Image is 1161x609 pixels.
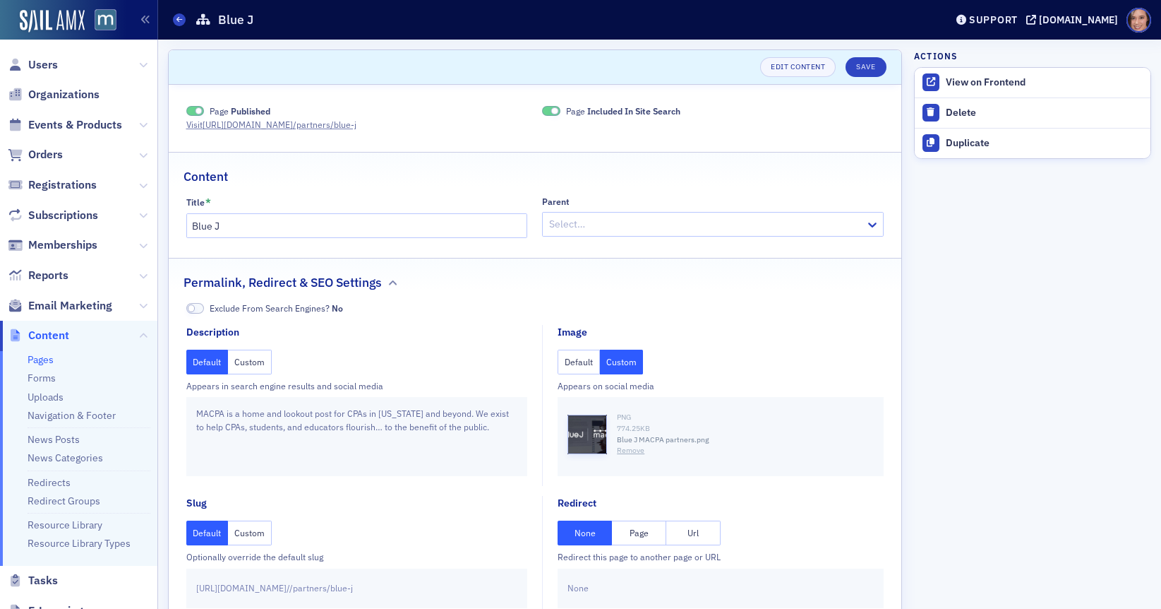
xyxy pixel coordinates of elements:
button: Custom [228,350,272,374]
a: Reports [8,268,68,283]
div: Description [186,325,239,340]
div: Delete [946,107,1143,119]
button: Default [186,350,229,374]
img: SailAMX [95,9,116,31]
span: Content [28,328,69,343]
a: Subscriptions [8,208,98,223]
div: Appears on social media [558,379,884,392]
h1: Blue J [218,11,253,28]
span: Tasks [28,573,58,589]
a: Organizations [8,87,100,102]
button: [DOMAIN_NAME] [1026,15,1123,25]
a: Memberships [8,237,97,253]
button: Delete [915,98,1150,128]
button: Save [846,57,886,77]
span: Profile [1126,8,1151,32]
div: Parent [542,196,570,207]
button: Default [558,350,600,374]
button: Remove [617,445,644,456]
img: SailAMX [20,10,85,32]
a: Forms [28,372,56,384]
a: Resource Library Types [28,537,131,550]
div: View on Frontend [946,76,1143,89]
span: Included In Site Search [587,105,680,117]
a: Email Marketing [8,298,112,314]
div: Duplicate [946,137,1143,150]
a: Resource Library [28,519,102,531]
span: Page [210,105,270,117]
a: Navigation & Footer [28,409,116,422]
div: Support [969,13,1018,26]
span: Published [186,106,205,117]
div: Image [558,325,587,340]
button: Default [186,521,229,545]
a: News Categories [28,451,103,464]
button: Custom [600,350,644,374]
span: [URL][DOMAIN_NAME] / /partners/ [196,581,330,594]
a: News Posts [28,433,80,446]
div: 774.25 KB [617,423,874,434]
span: Memberships [28,237,97,253]
span: Subscriptions [28,208,98,223]
span: Orders [28,147,63,162]
a: Users [8,57,58,73]
span: blue-j [330,581,353,594]
span: Registrations [28,177,97,193]
span: Events & Products [28,117,122,133]
a: Redirects [28,476,71,489]
abbr: This field is required [205,196,211,209]
button: Custom [228,521,272,545]
span: No [186,303,205,314]
button: Page [612,521,666,545]
div: Redirect [558,496,596,511]
button: Url [666,521,721,545]
a: View on Frontend [915,68,1150,97]
div: Title [186,197,205,208]
div: Redirect this page to another page or URL [558,550,884,563]
div: Appears in search engine results and social media [186,379,528,392]
a: Registrations [8,177,97,193]
span: Exclude From Search Engines? [210,302,343,314]
span: Blue J MACPA partners.png [617,434,709,446]
h2: Permalink, Redirect & SEO Settings [184,273,382,292]
span: Published [231,105,270,117]
button: None [558,521,612,545]
div: None [558,569,884,608]
a: Orders [8,147,63,162]
span: Email Marketing [28,298,112,314]
span: Organizations [28,87,100,102]
a: Uploads [28,391,64,403]
a: Tasks [8,573,58,589]
button: Duplicate [915,128,1150,158]
a: Visit[URL][DOMAIN_NAME]/partners/blue-j [186,118,369,131]
a: Pages [28,353,54,366]
div: [DOMAIN_NAME] [1039,13,1118,26]
span: No [332,302,343,314]
div: Slug [186,496,207,511]
h2: Content [184,167,228,186]
a: View Homepage [85,9,116,33]
span: Users [28,57,58,73]
div: MACPA is a home and lookout post for CPAs in [US_STATE] and beyond. We exist to help CPAs, studen... [186,397,528,476]
span: Page [566,105,680,117]
span: Reports [28,268,68,283]
h4: Actions [914,49,958,62]
a: Redirect Groups [28,495,100,507]
span: Included In Site Search [542,106,560,117]
a: Content [8,328,69,343]
div: Optionally override the default slug [186,550,528,563]
a: Events & Products [8,117,122,133]
a: Edit Content [760,57,836,77]
div: PNG [617,412,874,423]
